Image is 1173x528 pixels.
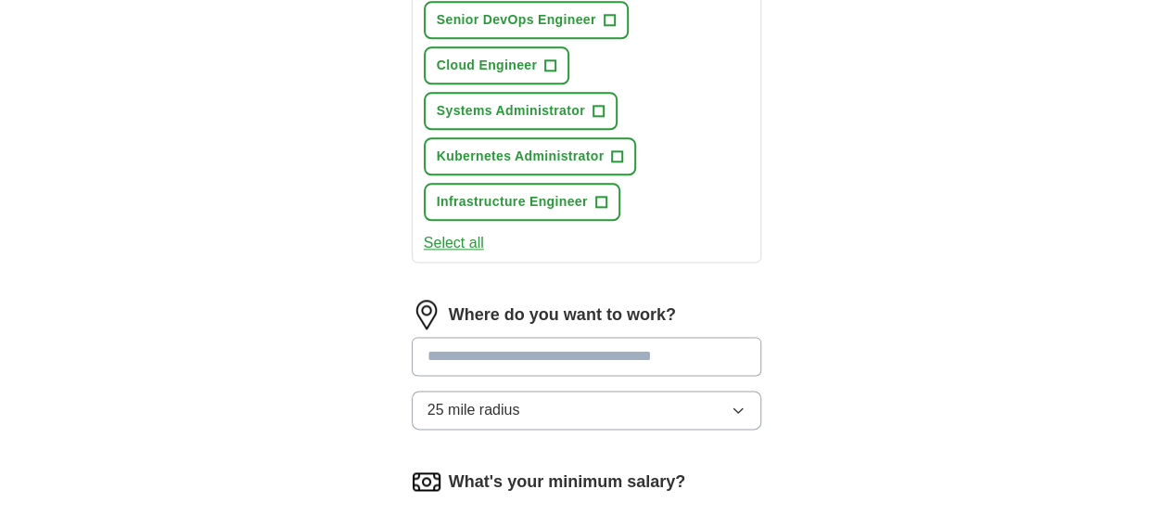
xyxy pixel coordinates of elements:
button: Kubernetes Administrator [424,137,637,175]
button: Cloud Engineer [424,46,569,84]
span: Senior DevOps Engineer [437,10,596,30]
span: Infrastructure Engineer [437,192,588,212]
span: Kubernetes Administrator [437,147,605,166]
button: Infrastructure Engineer [424,183,620,221]
label: Where do you want to work? [449,303,676,328]
button: Select all [424,232,484,254]
img: location.png [412,300,441,329]
img: salary.png [412,467,441,496]
button: Senior DevOps Engineer [424,1,629,39]
span: Cloud Engineer [437,56,537,75]
label: What's your minimum salary? [449,470,685,495]
span: Systems Administrator [437,101,585,121]
button: Systems Administrator [424,92,618,130]
span: 25 mile radius [427,399,520,421]
button: 25 mile radius [412,391,762,430]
